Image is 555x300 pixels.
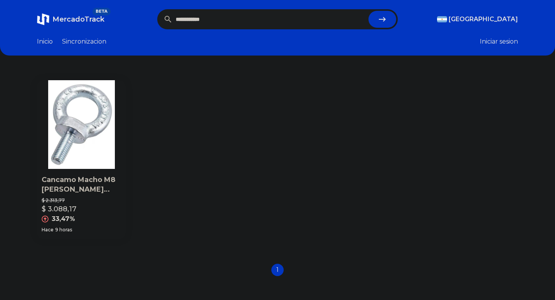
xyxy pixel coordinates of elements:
button: Iniciar sesion [480,37,518,46]
p: 33,47% [52,214,75,224]
span: Hace [42,227,54,233]
p: $ 2.313,77 [42,197,121,204]
a: Inicio [37,37,53,46]
img: MercadoTrack [37,13,49,25]
a: MercadoTrackBETA [37,13,104,25]
span: [GEOGRAPHIC_DATA] [449,15,518,24]
button: [GEOGRAPHIC_DATA] [437,15,518,24]
span: BETA [92,8,111,15]
img: Argentina [437,16,447,22]
a: Cancamo Macho M8 Ojal Tornillo Galvanizado Elevacion IzajeCancamo Macho M8 [PERSON_NAME] Elevacio... [37,80,126,239]
a: Sincronizacion [62,37,106,46]
p: $ 3.088,17 [42,204,76,214]
img: Cancamo Macho M8 Ojal Tornillo Galvanizado Elevacion Izaje [37,80,126,169]
span: 9 horas [55,227,72,233]
p: Cancamo Macho M8 [PERSON_NAME] Elevacion Izaje [42,175,121,194]
span: MercadoTrack [52,15,104,24]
